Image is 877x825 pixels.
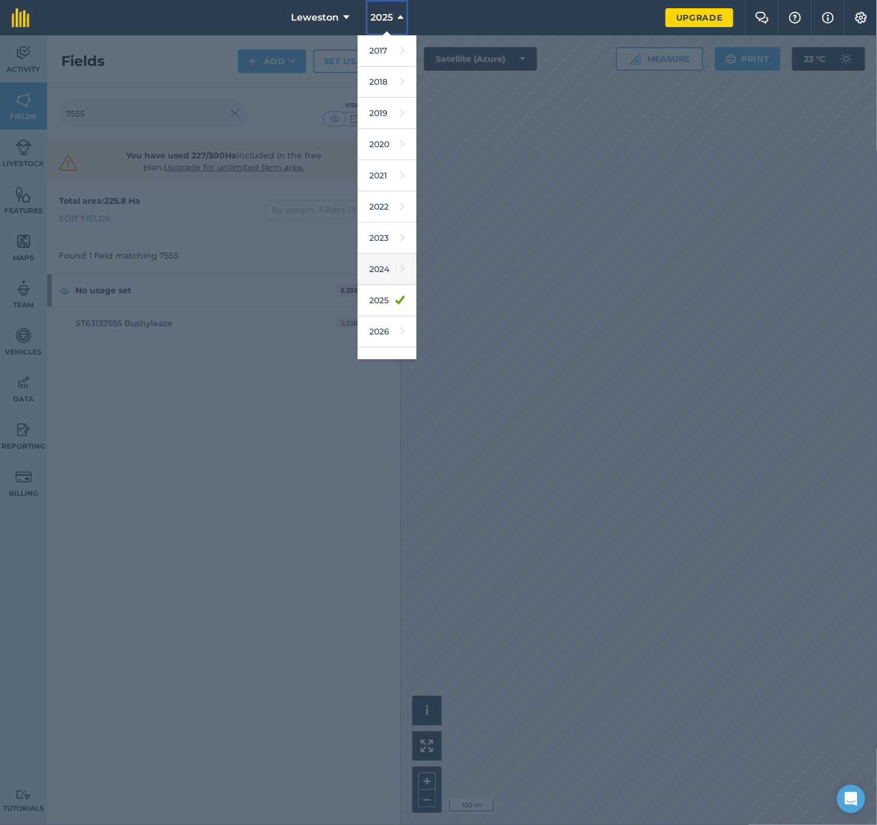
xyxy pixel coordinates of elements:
span: Leweston [291,11,339,25]
a: 2018 [358,67,416,98]
img: fieldmargin Logo [12,8,29,27]
img: A question mark icon [788,12,802,24]
img: Two speech bubbles overlapping with the left bubble in the forefront [755,12,769,24]
a: 2017 [358,35,416,67]
a: 2019 [358,98,416,129]
a: 2021 [358,160,416,191]
a: 2027 [358,347,416,379]
a: Upgrade [666,8,733,27]
a: 2024 [358,254,416,285]
div: Open Intercom Messenger [837,785,865,813]
a: 2023 [358,223,416,254]
a: 2026 [358,316,416,347]
img: svg+xml;base64,PHN2ZyB4bWxucz0iaHR0cDovL3d3dy53My5vcmcvMjAwMC9zdmciIHdpZHRoPSIxNyIgaGVpZ2h0PSIxNy... [822,11,834,25]
a: 2022 [358,191,416,223]
span: 2025 [370,11,393,25]
a: 2025 [358,285,416,316]
a: 2020 [358,129,416,160]
img: A cog icon [854,12,868,24]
